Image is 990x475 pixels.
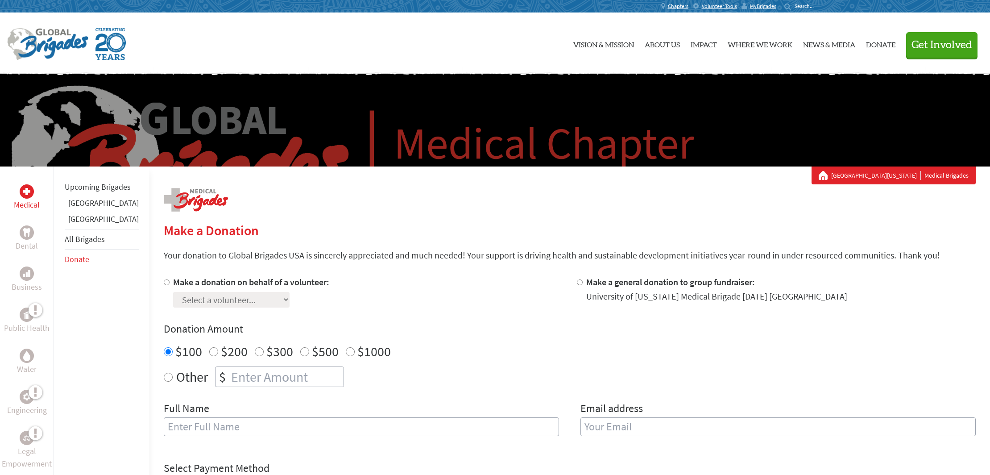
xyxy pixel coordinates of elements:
a: Public HealthPublic Health [4,308,50,334]
li: Upcoming Brigades [65,177,139,197]
a: Where We Work [728,20,792,67]
a: Upcoming Brigades [65,182,131,192]
span: Volunteer Tools [702,3,737,10]
label: Make a general donation to group fundraiser: [586,276,755,287]
label: $1000 [357,343,391,360]
a: [GEOGRAPHIC_DATA] [68,214,139,224]
h2: Make a Donation [164,222,976,238]
a: [GEOGRAPHIC_DATA][US_STATE] [831,171,921,180]
img: logo-medical.png [164,188,228,212]
img: Dental [23,228,30,237]
li: Ghana [65,197,139,213]
div: Public Health [20,308,34,322]
label: Other [176,367,208,387]
a: MedicalMedical [14,184,40,211]
img: Medical [23,188,30,195]
p: Your donation to Global Brigades USA is sincerely appreciated and much needed! Your support is dr... [164,249,976,262]
img: Public Health [23,310,30,319]
a: WaterWater [17,349,37,375]
p: Legal Empowerment [2,445,52,470]
a: All Brigades [65,234,105,244]
label: $300 [266,343,293,360]
div: Dental [20,225,34,240]
label: Email address [580,401,643,417]
a: Donate [866,20,895,67]
li: Guatemala [65,213,139,229]
a: Vision & Mission [573,20,634,67]
a: BusinessBusiness [12,267,42,293]
input: Enter Amount [229,367,344,387]
div: Water [20,349,34,363]
img: Global Brigades Celebrating 20 Years [95,28,126,60]
div: Business [20,267,34,281]
input: Your Email [580,417,976,436]
li: Donate [65,250,139,269]
label: Full Name [164,401,209,417]
p: Medical [14,199,40,211]
div: Medical Brigades [819,171,969,180]
p: Water [17,363,37,375]
span: Get Involved [911,40,972,50]
label: $200 [221,343,248,360]
p: Public Health [4,322,50,334]
a: News & Media [803,20,855,67]
input: Enter Full Name [164,417,559,436]
div: University of [US_STATE] Medical Brigade [DATE] [GEOGRAPHIC_DATA] [586,290,847,303]
a: DentalDental [16,225,38,252]
p: Dental [16,240,38,252]
a: Impact [691,20,717,67]
img: Global Brigades Logo [7,28,88,60]
img: Business [23,270,30,277]
a: [GEOGRAPHIC_DATA] [68,198,139,208]
input: Search... [795,3,820,9]
img: Legal Empowerment [23,435,30,441]
a: About Us [645,20,680,67]
span: MyBrigades [750,3,776,10]
button: Get Involved [906,32,978,58]
label: Make a donation on behalf of a volunteer: [173,276,329,287]
img: Engineering [23,393,30,400]
div: $ [215,367,229,387]
div: Legal Empowerment [20,431,34,445]
a: Legal EmpowermentLegal Empowerment [2,431,52,470]
span: Chapters [668,3,688,10]
label: $500 [312,343,339,360]
div: Engineering [20,390,34,404]
p: Business [12,281,42,293]
a: EngineeringEngineering [7,390,47,417]
p: Engineering [7,404,47,417]
a: Donate [65,254,89,264]
div: Medical [20,184,34,199]
h4: Donation Amount [164,322,976,336]
img: Water [23,350,30,361]
li: All Brigades [65,229,139,250]
label: $100 [175,343,202,360]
